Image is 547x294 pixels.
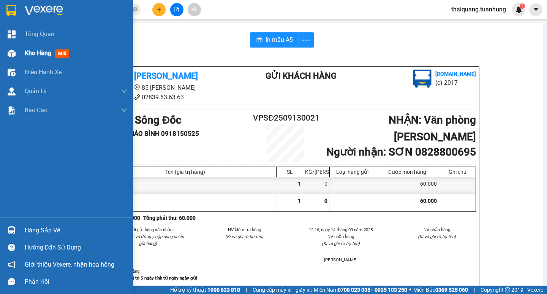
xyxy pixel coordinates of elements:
[206,226,284,233] li: NV kiểm tra hàng
[207,287,240,293] strong: 1900 633 818
[94,275,197,281] strong: -Phiếu này chỉ có giá trị 5 ngày tính từ ngày ngày gửi
[112,234,184,246] i: (Tôi đã đọc và đồng ý nộp dung phiếu gửi hàng)
[8,226,16,234] img: warehouse-icon
[413,286,468,294] span: Miền Bắc
[170,286,240,294] span: Hỗ trợ kỹ thuật:
[25,67,62,77] span: Điều hành xe
[188,3,201,16] button: aim
[191,7,197,12] span: aim
[8,106,16,114] img: solution-icon
[441,169,474,175] div: Ghi chú
[134,84,140,91] span: environment
[25,29,54,39] span: Tổng Quan
[94,92,235,102] li: 02839.63.63.63
[266,71,337,81] b: Gửi khách hàng
[253,286,312,294] span: Cung cấp máy in - giấy in:
[25,105,47,115] span: Báo cáo
[8,87,16,95] img: warehouse-icon
[413,70,432,88] img: logo.jpg
[278,169,301,175] div: SL
[8,244,15,251] span: question-circle
[134,94,140,100] span: phone
[445,5,512,14] span: thaiquang.tuanhung
[377,169,437,175] div: Cước món hàng
[134,71,198,81] b: [PERSON_NAME]
[94,130,199,137] b: Người gửi : THẢO BÌNH 0918150525
[529,3,542,16] button: caret-down
[109,226,187,233] li: Người gửi hàng xác nhận
[25,242,127,253] div: Hướng dẫn sử dụng
[133,7,138,11] span: close-circle
[324,198,327,204] span: 0
[250,32,299,48] button: printerIn mẫu A5
[505,287,510,292] span: copyright
[94,114,182,126] b: GỬI : VP Sông Đốc
[8,278,15,285] span: message
[435,78,476,87] li: (c) 2017
[8,261,15,268] span: notification
[25,49,51,57] span: Kho hàng
[418,234,456,239] i: (Kí và ghi rõ họ tên)
[25,276,127,288] div: Phản hồi
[8,30,16,38] img: dashboard-icon
[435,71,476,77] b: [DOMAIN_NAME]
[225,234,263,239] i: (Kí và ghi rõ họ tên)
[303,177,330,194] div: 0
[298,198,301,204] span: 1
[143,215,196,221] b: Tổng phải thu: 60.000
[515,6,522,13] img: icon-new-feature
[96,169,274,175] div: Tên (giá trị hàng)
[302,226,380,233] li: 12:16, ngày 14 tháng 09 năm 2025
[157,7,162,12] span: plus
[409,288,411,291] span: ⚪️
[299,35,313,45] span: more
[299,32,314,48] button: more
[314,286,407,294] span: Miền Nam
[277,177,303,194] div: 1
[246,286,247,294] span: |
[398,226,476,233] li: NV nhận hàng
[8,49,16,57] img: warehouse-icon
[435,287,468,293] strong: 0369 525 060
[25,86,47,96] span: Quản Lý
[6,5,16,16] img: logo-vxr
[174,7,179,12] span: file-add
[305,169,327,175] div: KG/[PERSON_NAME]
[253,112,317,124] h2: VPSĐ2509130021
[170,3,183,16] button: file-add
[520,3,525,9] sup: 1
[121,107,127,113] span: down
[533,6,539,13] span: caret-down
[121,88,127,94] span: down
[55,49,69,58] span: mới
[332,169,373,175] div: Loại hàng gửi
[256,37,262,44] span: printer
[375,177,439,194] div: 60.000
[338,287,407,293] strong: 0708 023 035 - 0935 103 250
[152,3,166,16] button: plus
[25,260,114,269] span: Giới thiệu Vexere, nhận hoa hồng
[326,146,476,158] b: Người nhận : SƠN 0828800695
[322,241,360,246] i: (Kí và ghi rõ họ tên)
[302,233,380,240] li: NV nhận hàng
[94,177,277,194] div: bao (Khác)
[521,3,523,9] span: 1
[389,114,476,143] b: NHẬN : Văn phòng [PERSON_NAME]
[94,83,235,92] li: 85 [PERSON_NAME]
[8,68,16,76] img: warehouse-icon
[133,6,138,13] span: close-circle
[474,286,475,294] span: |
[420,198,437,204] span: 60.000
[302,256,380,263] li: [PERSON_NAME]
[266,35,293,44] span: In mẫu A5
[25,225,127,236] div: Hàng sắp về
